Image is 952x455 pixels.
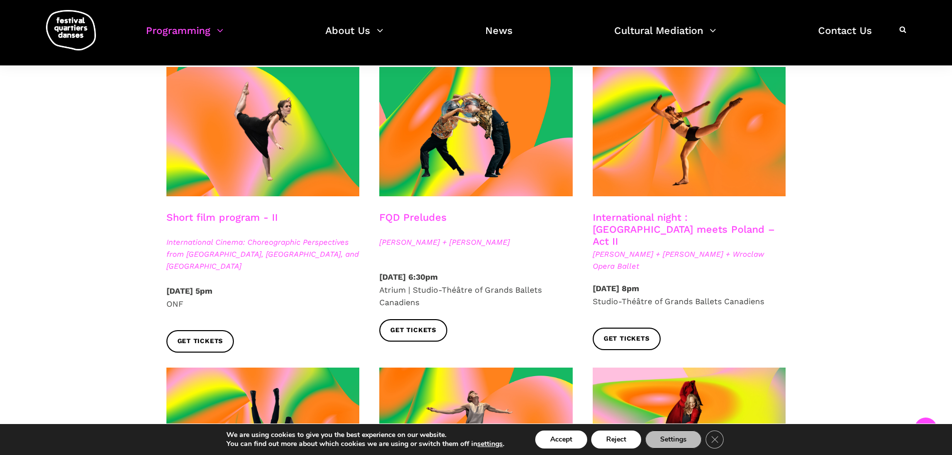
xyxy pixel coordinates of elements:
[146,22,223,51] a: Programming
[614,22,716,51] a: Cultural Mediation
[379,319,447,342] a: Get tickets
[485,22,513,51] a: News
[390,325,436,336] span: Get tickets
[379,236,573,248] span: [PERSON_NAME] + [PERSON_NAME]
[593,248,786,272] span: [PERSON_NAME] + [PERSON_NAME] + Wroclaw Opera Ballet
[477,440,503,449] button: settings
[325,22,383,51] a: About Us
[591,431,641,449] button: Reject
[645,431,702,449] button: Settings
[226,440,504,449] p: You can find out more about which cookies we are using or switch them off in .
[379,211,447,223] a: FQD Preludes
[818,22,872,51] a: Contact Us
[604,334,650,344] span: Get tickets
[166,330,234,353] a: Get tickets
[379,271,573,309] p: Atrium | Studio-Théâtre of Grands Ballets Canadiens
[593,284,639,293] strong: [DATE] 8pm
[166,211,278,236] h3: Short film program - II
[46,10,96,50] img: logo-fqd-med
[593,328,661,350] a: Get tickets
[177,336,223,347] span: Get tickets
[166,236,360,272] span: International Cinema: Choreographic Perspectives from [GEOGRAPHIC_DATA], [GEOGRAPHIC_DATA], and [...
[226,431,504,440] p: We are using cookies to give you the best experience on our website.
[593,211,775,247] a: International night : [GEOGRAPHIC_DATA] meets Poland – Act II
[535,431,587,449] button: Accept
[593,282,786,308] p: Studio-Théâtre of Grands Ballets Canadiens
[166,285,360,310] p: ONF
[166,286,212,296] strong: [DATE] 5pm
[706,431,724,449] button: Close GDPR Cookie Banner
[379,272,438,282] strong: [DATE] 6:30pm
